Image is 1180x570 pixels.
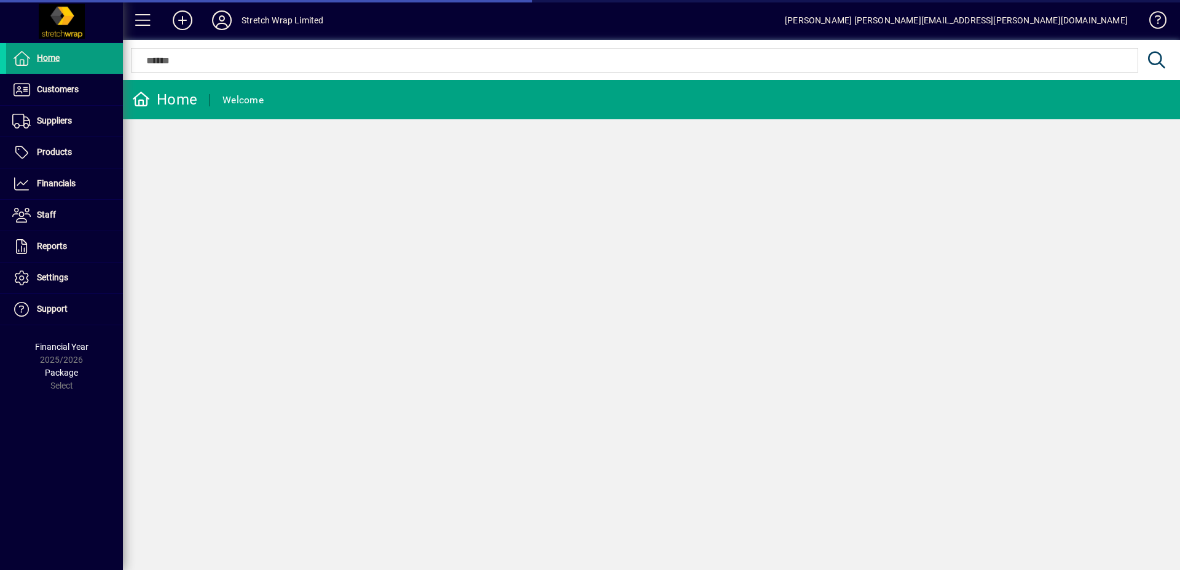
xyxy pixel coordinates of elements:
[132,90,197,109] div: Home
[785,10,1128,30] div: [PERSON_NAME] [PERSON_NAME][EMAIL_ADDRESS][PERSON_NAME][DOMAIN_NAME]
[242,10,324,30] div: Stretch Wrap Limited
[163,9,202,31] button: Add
[35,342,88,352] span: Financial Year
[6,168,123,199] a: Financials
[1140,2,1165,42] a: Knowledge Base
[202,9,242,31] button: Profile
[6,106,123,137] a: Suppliers
[37,116,72,125] span: Suppliers
[222,90,264,110] div: Welcome
[6,263,123,293] a: Settings
[37,210,56,220] span: Staff
[45,368,78,378] span: Package
[37,304,68,314] span: Support
[6,200,123,231] a: Staff
[6,294,123,325] a: Support
[6,137,123,168] a: Products
[37,272,68,282] span: Settings
[37,147,72,157] span: Products
[37,241,67,251] span: Reports
[37,178,76,188] span: Financials
[37,53,60,63] span: Home
[37,84,79,94] span: Customers
[6,231,123,262] a: Reports
[6,74,123,105] a: Customers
